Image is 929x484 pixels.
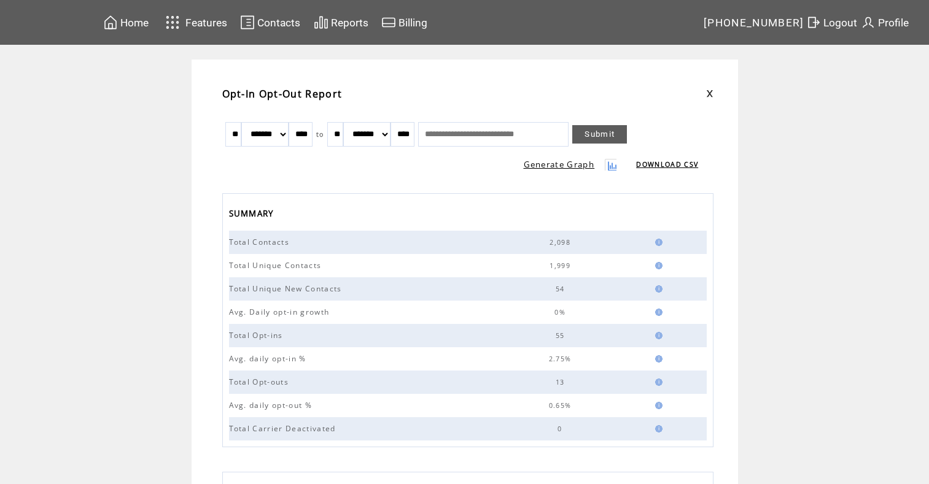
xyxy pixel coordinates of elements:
span: SUMMARY [229,205,277,225]
img: help.gif [651,332,663,339]
img: profile.svg [861,15,876,30]
img: help.gif [651,262,663,269]
span: Billing [398,17,427,29]
img: help.gif [651,425,663,432]
a: Home [101,13,150,32]
span: Opt-In Opt-Out Report [222,87,343,101]
span: Home [120,17,149,29]
img: exit.svg [806,15,821,30]
span: Avg. daily opt-out % [229,400,316,410]
span: Total Unique New Contacts [229,283,345,294]
span: Avg. Daily opt-in growth [229,307,333,317]
span: 54 [556,285,568,293]
span: Avg. daily opt-in % [229,353,309,364]
img: help.gif [651,402,663,409]
span: 0 [558,424,565,433]
span: 2.75% [549,355,575,363]
span: Reports [331,17,368,29]
span: Contacts [257,17,300,29]
span: Profile [878,17,909,29]
span: Total Carrier Deactivated [229,423,339,434]
img: help.gif [651,239,663,246]
a: Submit [572,125,627,144]
span: 55 [556,331,568,340]
span: 1,999 [550,261,573,270]
span: Features [185,17,227,29]
a: Contacts [238,13,302,32]
img: help.gif [651,309,663,316]
img: creidtcard.svg [381,15,396,30]
a: Logout [804,13,859,32]
span: [PHONE_NUMBER] [704,17,804,29]
a: DOWNLOAD CSV [636,160,698,169]
img: help.gif [651,285,663,293]
img: chart.svg [314,15,328,30]
img: help.gif [651,378,663,386]
span: Total Opt-outs [229,377,292,387]
span: Total Unique Contacts [229,260,325,271]
span: 2,098 [550,238,573,247]
span: 0.65% [549,401,575,410]
img: help.gif [651,355,663,363]
span: to [316,130,324,139]
a: Profile [859,13,911,32]
span: 13 [556,378,568,386]
a: Features [160,10,230,34]
img: features.svg [162,12,184,33]
span: Logout [823,17,857,29]
span: Total Contacts [229,237,293,247]
span: Total Opt-ins [229,330,286,340]
a: Reports [312,13,370,32]
span: 0% [554,308,569,317]
a: Generate Graph [524,159,595,170]
img: contacts.svg [240,15,255,30]
img: home.svg [103,15,118,30]
a: Billing [379,13,429,32]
